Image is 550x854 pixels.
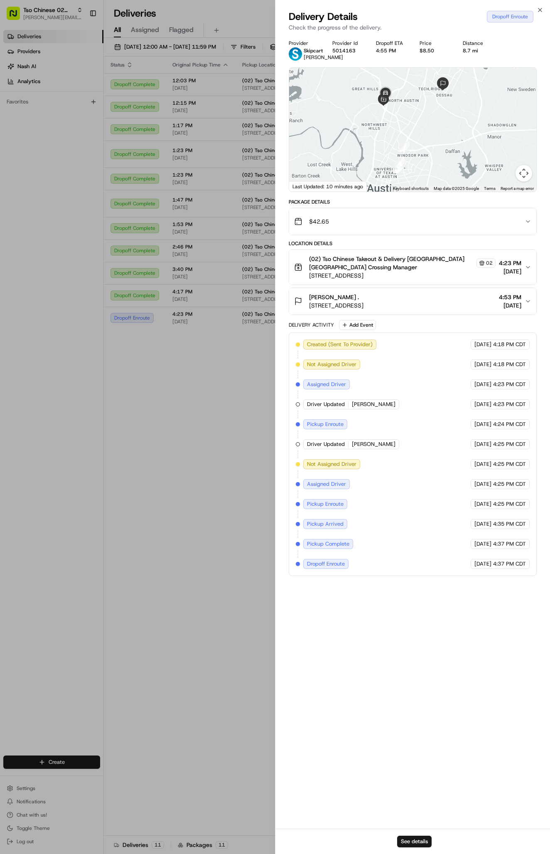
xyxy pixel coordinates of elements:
[83,206,101,212] span: Pylon
[493,480,526,488] span: 4:25 PM CDT
[111,129,114,135] span: •
[289,240,537,247] div: Location Details
[393,164,403,173] div: 2
[474,520,491,528] span: [DATE]
[289,322,334,328] div: Delivery Activity
[486,260,493,266] span: 02
[307,520,344,528] span: Pickup Arrived
[463,40,493,47] div: Distance
[352,441,395,448] span: [PERSON_NAME]
[37,79,136,88] div: Start new chat
[129,106,151,116] button: See all
[309,217,329,226] span: $42.65
[332,40,363,47] div: Provider Id
[289,250,536,285] button: (02) Tso Chinese Takeout & Delivery [GEOGRAPHIC_DATA] [GEOGRAPHIC_DATA] Crossing Manager02[STREET...
[307,421,344,428] span: Pickup Enroute
[8,108,53,115] div: Past conversations
[309,293,359,301] span: [PERSON_NAME] .
[352,401,395,408] span: [PERSON_NAME]
[289,40,319,47] div: Provider
[22,54,137,62] input: Clear
[307,500,344,508] span: Pickup Enroute
[8,33,151,47] p: Welcome 👋
[309,271,496,280] span: [STREET_ADDRESS]
[309,255,475,271] span: (02) Tso Chinese Takeout & Delivery [GEOGRAPHIC_DATA] [GEOGRAPHIC_DATA] Crossing Manager
[79,186,133,194] span: API Documentation
[26,151,88,158] span: Wisdom [PERSON_NAME]
[8,143,22,160] img: Wisdom Oko
[376,47,406,54] div: 4:55 PM
[37,88,114,94] div: We're available if you need us!
[289,47,302,61] img: profile_skipcart_partner.png
[434,186,479,191] span: Map data ©2025 Google
[463,47,493,54] div: 8.7 mi
[493,341,526,348] span: 4:18 PM CDT
[493,361,526,368] span: 4:18 PM CDT
[332,47,356,54] button: 5014163
[420,47,450,54] div: $8.50
[493,560,526,568] span: 4:37 PM CDT
[493,401,526,408] span: 4:23 PM CDT
[493,500,526,508] span: 4:25 PM CDT
[400,141,410,150] div: 4
[474,560,491,568] span: [DATE]
[309,301,363,310] span: [STREET_ADDRESS]
[499,267,521,276] span: [DATE]
[307,381,346,388] span: Assigned Driver
[474,480,491,488] span: [DATE]
[493,540,526,548] span: 4:37 PM CDT
[499,301,521,310] span: [DATE]
[307,460,356,468] span: Not Assigned Driver
[501,186,534,191] a: Report a map error
[474,341,491,348] span: [DATE]
[70,187,77,193] div: 💻
[395,158,405,167] div: 3
[8,121,22,134] img: Antonia (Store Manager)
[376,40,406,47] div: Dropoff ETA
[307,341,373,348] span: Created (Sent To Provider)
[474,441,491,448] span: [DATE]
[339,320,376,330] button: Add Event
[291,181,319,192] a: Open this area in Google Maps (opens a new window)
[307,361,356,368] span: Not Assigned Driver
[307,401,345,408] span: Driver Updated
[493,421,526,428] span: 4:24 PM CDT
[115,129,133,135] span: [DATE]
[289,288,536,315] button: [PERSON_NAME] .[STREET_ADDRESS]4:53 PM[DATE]
[397,836,432,847] button: See details
[8,187,15,193] div: 📗
[291,181,319,192] img: Google
[493,441,526,448] span: 4:25 PM CDT
[304,47,323,54] span: Skipcart
[499,259,521,267] span: 4:23 PM
[90,151,93,158] span: •
[141,82,151,92] button: Start new chat
[474,401,491,408] span: [DATE]
[474,540,491,548] span: [DATE]
[17,152,23,158] img: 1736555255976-a54dd68f-1ca7-489b-9aae-adbdc363a1c4
[59,206,101,212] a: Powered byPylon
[393,186,429,192] button: Keyboard shortcuts
[307,480,346,488] span: Assigned Driver
[493,460,526,468] span: 4:25 PM CDT
[493,381,526,388] span: 4:23 PM CDT
[307,560,345,568] span: Dropoff Enroute
[17,186,64,194] span: Knowledge Base
[474,381,491,388] span: [DATE]
[8,79,23,94] img: 1736555255976-a54dd68f-1ca7-489b-9aae-adbdc363a1c4
[289,181,367,192] div: Last Updated: 10 minutes ago
[307,441,345,448] span: Driver Updated
[304,54,343,61] span: [PERSON_NAME]
[474,421,491,428] span: [DATE]
[499,293,521,301] span: 4:53 PM
[289,208,536,235] button: $42.65
[516,165,532,182] button: Map camera controls
[26,129,109,135] span: [PERSON_NAME] (Store Manager)
[289,10,358,23] span: Delivery Details
[307,540,349,548] span: Pickup Complete
[67,182,137,197] a: 💻API Documentation
[17,79,32,94] img: 1738778727109-b901c2ba-d612-49f7-a14d-d897ce62d23f
[474,460,491,468] span: [DATE]
[95,151,112,158] span: [DATE]
[474,361,491,368] span: [DATE]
